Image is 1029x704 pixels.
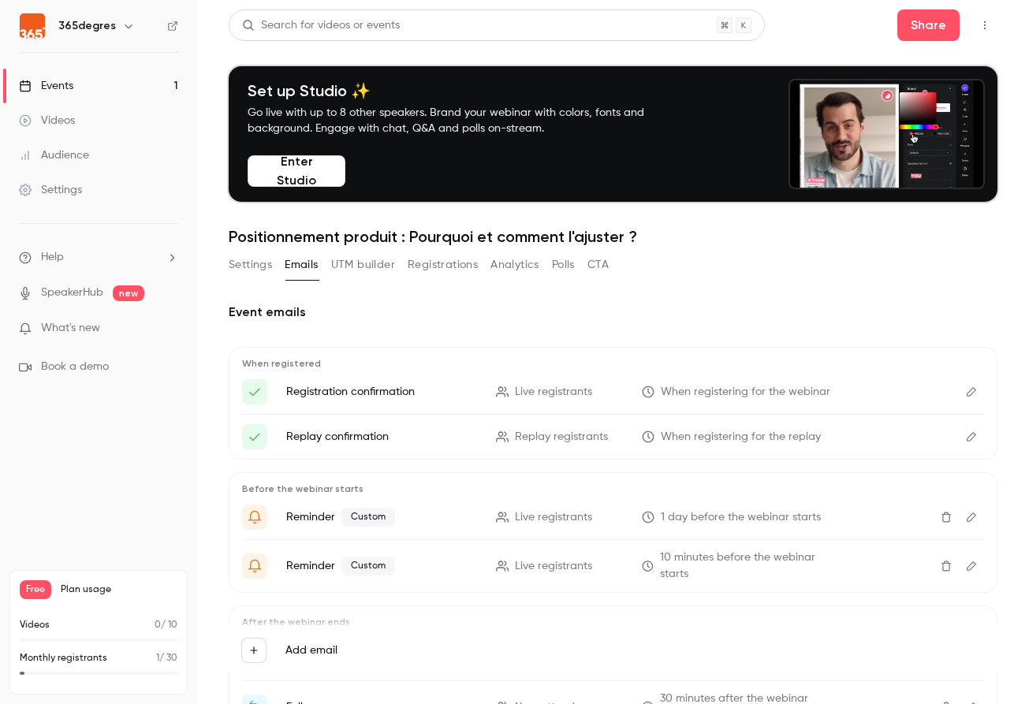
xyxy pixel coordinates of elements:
span: When registering for the webinar [661,384,830,400]
span: Live registrants [515,558,592,575]
p: Go live with up to 8 other speakers. Brand your webinar with colors, fonts and background. Engage... [248,105,681,136]
p: / 30 [156,651,177,665]
p: Replay confirmation [286,429,477,445]
h4: Set up Studio ✨ [248,81,681,100]
span: Live registrants [515,384,592,400]
button: Edit [959,505,984,530]
p: Registration confirmation [286,384,477,400]
button: Polls [552,252,575,278]
div: Videos [19,113,75,129]
button: Edit [959,553,984,579]
button: Edit [959,424,984,449]
p: Monthly registrants [20,651,107,665]
button: Delete [934,553,959,579]
button: CTA [587,252,609,278]
span: When registering for the replay [661,429,821,445]
label: Add email [285,643,337,658]
div: Search for videos or events [242,17,400,34]
button: Analytics [490,252,539,278]
span: Help [41,249,64,266]
span: Custom [341,508,395,527]
li: Here's your access link to {{ event_name }}! [242,424,984,449]
span: Custom [341,557,395,575]
li: Le webinaire va bientôt commencer [242,549,984,583]
h6: 365degres [58,18,116,34]
button: Edit [959,379,984,404]
button: Settings [229,252,272,278]
img: 365degres [20,13,45,39]
span: 10 minutes before the webinar starts [660,549,833,583]
p: Reminder [286,557,477,575]
li: Voici votre lien de connexion à{{ event_name }}! [242,379,984,404]
h2: Event emails [229,303,997,322]
button: Emails [285,252,318,278]
span: What's new [41,320,100,337]
span: Replay registrants [515,429,608,445]
li: help-dropdown-opener [19,249,178,266]
h1: Positionnement produit : Pourquoi et comment l'ajuster ? [229,227,997,246]
span: Plan usage [61,583,177,596]
span: Live registrants [515,509,592,526]
p: When registered [242,357,984,370]
div: Events [19,78,73,94]
div: Settings [19,182,82,198]
span: 0 [155,620,161,630]
button: Enter Studio [248,155,345,187]
li: C'est demain : webinaire '{{ event_name }}' [242,505,984,530]
button: Registrations [408,252,478,278]
button: Share [897,9,960,41]
p: / 10 [155,618,177,632]
p: Videos [20,618,50,632]
span: 1 day before the webinar starts [661,509,821,526]
div: Audience [19,147,89,163]
button: UTM builder [331,252,395,278]
span: Free [20,580,51,599]
span: new [113,285,144,301]
p: Reminder [286,508,477,527]
button: Delete [934,505,959,530]
a: SpeakerHub [41,285,103,301]
span: Book a demo [41,359,109,375]
p: Before the webinar starts [242,482,984,495]
span: 1 [156,654,159,663]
